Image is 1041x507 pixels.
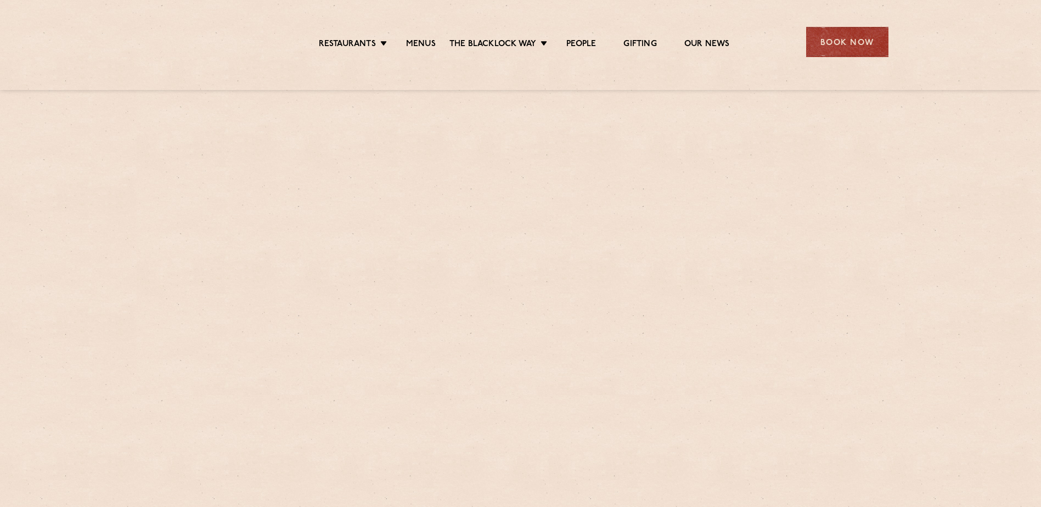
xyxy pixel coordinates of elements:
a: Menus [406,39,436,51]
img: svg%3E [153,10,248,74]
div: Book Now [806,27,888,57]
a: Gifting [623,39,656,51]
a: The Blacklock Way [449,39,536,51]
a: People [566,39,596,51]
a: Restaurants [319,39,376,51]
a: Our News [684,39,730,51]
